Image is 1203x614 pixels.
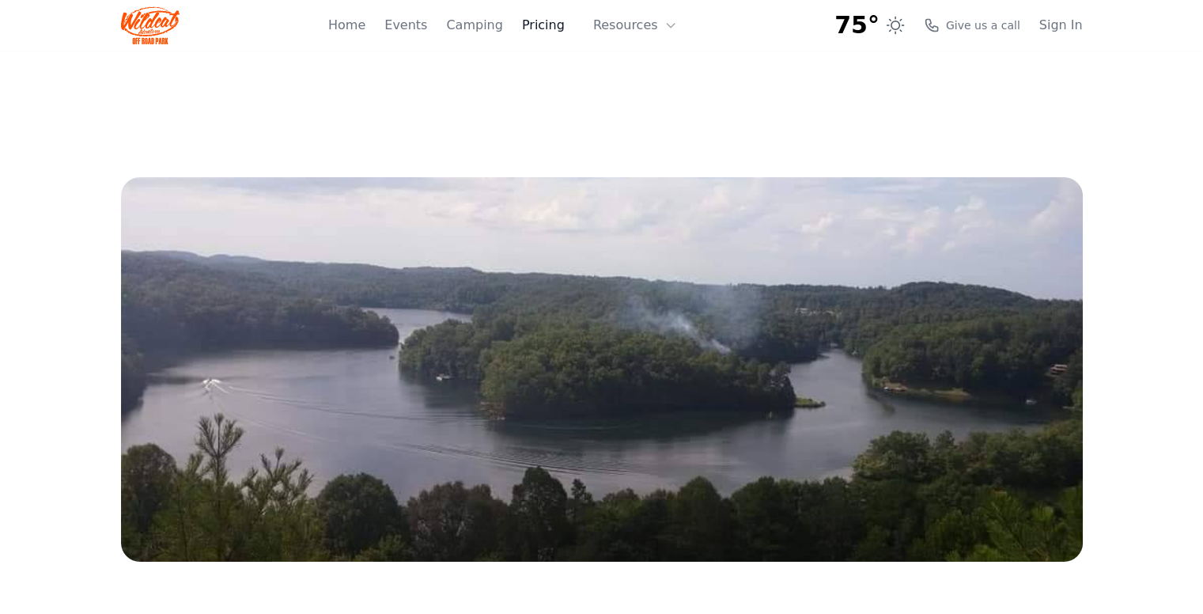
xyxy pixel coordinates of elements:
span: Give us a call [946,17,1020,33]
a: Camping [446,16,502,35]
img: Wildcat Logo [121,6,180,44]
a: Sign In [1039,16,1083,35]
a: Give us a call [924,17,1020,33]
span: 75° [834,11,880,40]
a: Events [384,16,427,35]
a: Home [328,16,365,35]
a: Pricing [522,16,565,35]
button: Resources [584,9,687,41]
